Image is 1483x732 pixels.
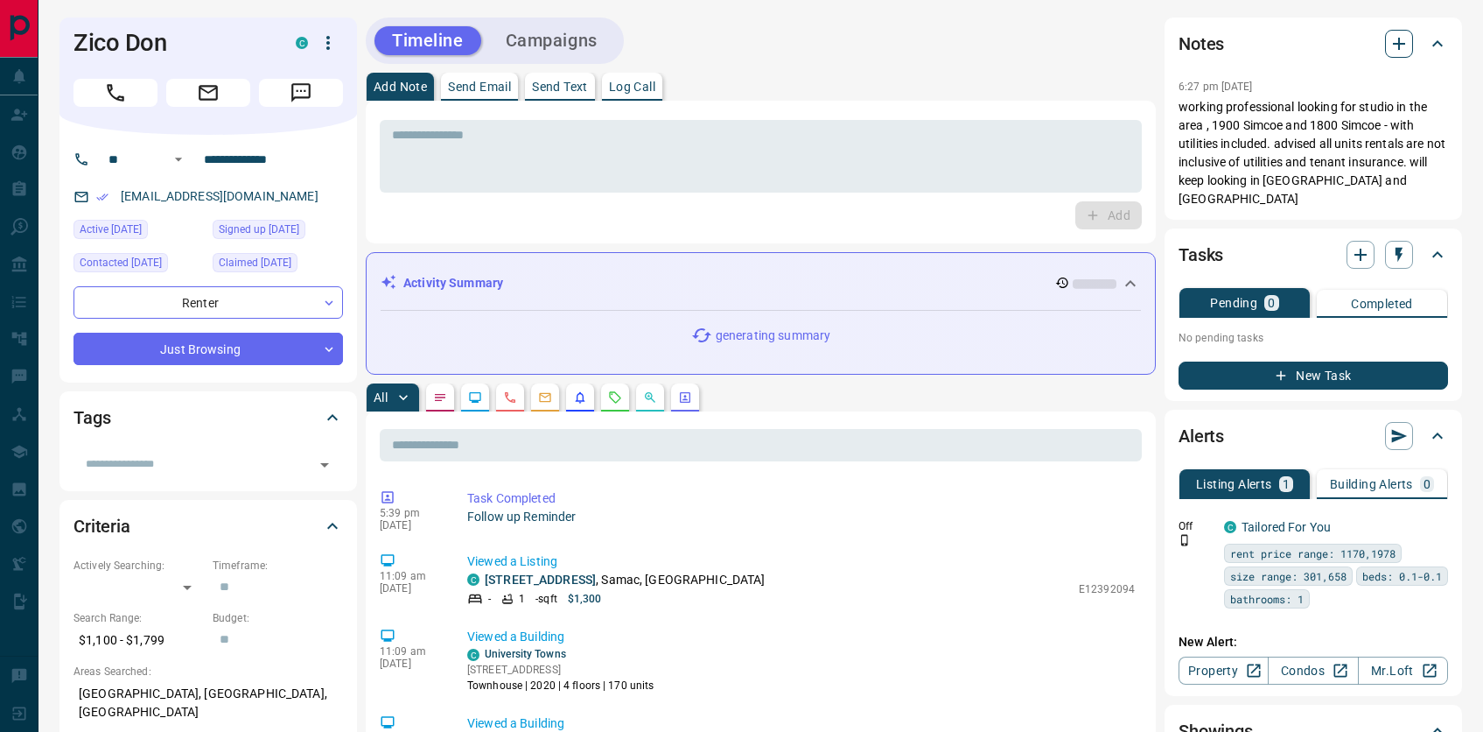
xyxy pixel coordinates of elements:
[73,505,343,547] div: Criteria
[1196,478,1272,490] p: Listing Alerts
[608,391,622,405] svg: Requests
[213,558,343,574] p: Timeframe:
[121,189,318,203] a: [EMAIL_ADDRESS][DOMAIN_NAME]
[573,391,587,405] svg: Listing Alerts
[1179,422,1224,450] h2: Alerts
[1179,518,1214,534] p: Off
[433,391,447,405] svg: Notes
[1179,534,1191,546] svg: Push Notification Only
[73,610,204,626] p: Search Range:
[213,253,343,278] div: Tue Aug 26 2025
[1179,362,1448,390] button: New Task
[1179,234,1448,276] div: Tasks
[380,645,441,658] p: 11:09 am
[485,571,766,589] p: , Samac, [GEOGRAPHIC_DATA]
[374,26,481,55] button: Timeline
[1230,590,1304,608] span: bathrooms: 1
[374,391,388,404] p: All
[643,391,657,405] svg: Opportunities
[467,574,479,586] div: condos.ca
[73,253,204,278] div: Thu Sep 04 2025
[467,489,1135,508] p: Task Completed
[73,404,110,432] h2: Tags
[1224,521,1236,533] div: condos.ca
[488,591,491,607] p: -
[1362,567,1442,585] span: beds: 0.1-0.1
[166,79,250,107] span: Email
[503,391,517,405] svg: Calls
[73,512,130,540] h2: Criteria
[485,648,566,660] a: University Towns
[213,610,343,626] p: Budget:
[312,453,337,477] button: Open
[1179,30,1224,58] h2: Notes
[80,254,162,271] span: Contacted [DATE]
[73,220,204,244] div: Wed Sep 10 2025
[296,37,308,49] div: condos.ca
[73,286,343,319] div: Renter
[403,274,503,292] p: Activity Summary
[609,81,655,93] p: Log Call
[467,678,654,693] p: Townhouse | 2020 | 4 floors | 170 units
[80,221,142,238] span: Active [DATE]
[1179,98,1448,208] p: working professional looking for studio in the area , 1900 Simcoe and 1800 Simcoe - with utilitie...
[73,397,343,439] div: Tags
[519,591,525,607] p: 1
[73,29,269,57] h1: Zico Don
[535,591,557,607] p: - sqft
[568,591,602,607] p: $1,300
[467,649,479,661] div: condos.ca
[538,391,552,405] svg: Emails
[468,391,482,405] svg: Lead Browsing Activity
[1179,81,1253,93] p: 6:27 pm [DATE]
[467,662,654,678] p: [STREET_ADDRESS]
[73,558,204,574] p: Actively Searching:
[73,626,204,655] p: $1,100 - $1,799
[1424,478,1431,490] p: 0
[1351,298,1413,310] p: Completed
[1268,297,1275,309] p: 0
[1179,657,1269,685] a: Property
[467,553,1135,571] p: Viewed a Listing
[380,570,441,582] p: 11:09 am
[1179,325,1448,351] p: No pending tasks
[96,191,108,203] svg: Email Verified
[1210,297,1257,309] p: Pending
[73,664,343,679] p: Areas Searched:
[380,507,441,519] p: 5:39 pm
[219,221,299,238] span: Signed up [DATE]
[73,79,157,107] span: Call
[1179,23,1448,65] div: Notes
[380,658,441,670] p: [DATE]
[73,679,343,727] p: [GEOGRAPHIC_DATA], [GEOGRAPHIC_DATA], [GEOGRAPHIC_DATA]
[1179,241,1223,269] h2: Tasks
[488,26,615,55] button: Campaigns
[168,149,189,170] button: Open
[532,81,588,93] p: Send Text
[213,220,343,244] div: Tue Aug 26 2025
[485,573,596,587] a: [STREET_ADDRESS]
[467,628,1135,646] p: Viewed a Building
[1230,545,1396,562] span: rent price range: 1170,1978
[259,79,343,107] span: Message
[380,582,441,595] p: [DATE]
[1330,478,1413,490] p: Building Alerts
[73,333,343,365] div: Just Browsing
[1179,415,1448,457] div: Alerts
[1079,581,1135,597] p: E12392094
[381,267,1141,299] div: Activity Summary
[448,81,511,93] p: Send Email
[716,327,830,345] p: generating summary
[1242,520,1331,534] a: Tailored For You
[380,519,441,531] p: [DATE]
[1283,478,1290,490] p: 1
[219,254,291,271] span: Claimed [DATE]
[467,508,1135,526] p: Follow up Reminder
[678,391,692,405] svg: Agent Actions
[374,81,427,93] p: Add Note
[1230,567,1347,585] span: size range: 301,658
[1179,633,1448,651] p: New Alert:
